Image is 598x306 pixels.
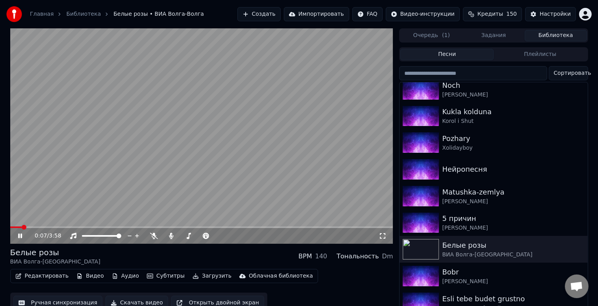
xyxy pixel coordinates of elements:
span: 150 [506,10,517,18]
span: Белые розы • ВИА Волга-Волга [113,10,204,18]
div: Белые розы [10,247,100,258]
div: Bobr [442,267,584,278]
a: Главная [30,10,54,18]
span: 3:58 [49,232,61,240]
div: Белые розы [442,240,584,251]
button: Создать [237,7,281,21]
span: ( 1 ) [442,32,450,39]
div: Korol i Shut [442,117,584,125]
button: Загрузить [189,271,235,282]
div: [PERSON_NAME] [442,224,584,232]
a: Библиотека [66,10,101,18]
button: Видео-инструкции [386,7,460,21]
div: Открытый чат [565,274,589,298]
div: ВИА Волга-[GEOGRAPHIC_DATA] [10,258,100,266]
div: Xolidayboy [442,144,584,152]
img: youka [6,6,22,22]
div: [PERSON_NAME] [442,91,584,99]
nav: breadcrumb [30,10,204,18]
button: Импортировать [284,7,349,21]
div: 5 причин [442,213,584,224]
button: Аудио [109,271,142,282]
button: Очередь [400,30,463,41]
div: Matushka-zemlya [442,187,584,198]
div: BPM [298,252,312,261]
div: [PERSON_NAME] [442,198,584,206]
button: Песни [400,49,494,60]
div: Настройки [540,10,571,18]
button: Настройки [525,7,576,21]
div: Esli tebe budet grustno [442,293,584,304]
div: Нейропесня [442,164,584,175]
button: Библиотека [525,30,587,41]
button: Видео [73,271,107,282]
button: Субтитры [144,271,188,282]
div: Тональность [337,252,379,261]
button: Плейлисты [494,49,587,60]
button: FAQ [352,7,383,21]
div: / [35,232,54,240]
span: Сортировать [554,69,591,77]
div: [PERSON_NAME] [442,278,584,286]
div: ВИА Волга-[GEOGRAPHIC_DATA] [442,251,584,259]
div: Облачная библиотека [249,272,313,280]
span: Кредиты [478,10,503,18]
button: Задания [463,30,525,41]
div: Kukla kolduna [442,106,584,117]
div: 140 [315,252,328,261]
button: Редактировать [12,271,72,282]
span: 0:07 [35,232,47,240]
div: Pozhary [442,133,584,144]
button: Кредиты150 [463,7,522,21]
div: Noch [442,80,584,91]
div: Dm [382,252,393,261]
